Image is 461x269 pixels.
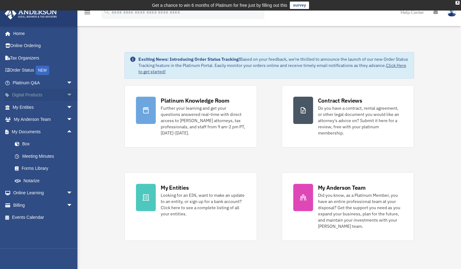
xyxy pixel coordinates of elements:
a: Meeting Minutes [9,150,82,162]
div: Did you know, as a Platinum Member, you have an entire professional team at your disposal? Get th... [318,192,403,229]
div: Do you have a contract, rental agreement, or other legal document you would like an attorney's ad... [318,105,403,136]
a: Notarize [9,174,82,187]
div: Based on your feedback, we're thrilled to announce the launch of our new Order Status Tracking fe... [138,56,409,75]
a: My Anderson Teamarrow_drop_down [4,113,82,126]
span: arrow_drop_down [67,89,79,102]
div: Contract Reviews [318,97,362,104]
div: Further your learning and get your questions answered real-time with direct access to [PERSON_NAM... [161,105,246,136]
a: Digital Productsarrow_drop_down [4,89,82,101]
a: Click Here to get started! [138,63,406,74]
a: My Entitiesarrow_drop_down [4,101,82,113]
i: search [103,8,110,15]
a: menu [84,11,91,16]
span: arrow_drop_down [67,187,79,200]
a: Online Learningarrow_drop_down [4,187,82,199]
a: My Documentsarrow_drop_up [4,126,82,138]
a: Platinum Q&Aarrow_drop_down [4,77,82,89]
div: My Entities [161,184,189,192]
img: User Pic [447,8,456,17]
a: Home [4,27,79,40]
a: Billingarrow_drop_down [4,199,82,211]
div: Platinum Knowledge Room [161,97,229,104]
i: menu [84,9,91,16]
div: Get a chance to win 6 months of Platinum for free just by filling out this [152,2,287,9]
a: Tax Organizers [4,52,82,64]
a: survey [290,2,309,9]
span: arrow_drop_down [67,113,79,126]
span: arrow_drop_up [67,126,79,138]
img: Anderson Advisors Platinum Portal [3,7,59,20]
div: Looking for an EIN, want to make an update to an entity, or sign up for a bank account? Click her... [161,192,246,217]
a: Forms Library [9,162,82,175]
div: NEW [36,66,49,75]
a: Platinum Knowledge Room Further your learning and get your questions answered real-time with dire... [124,85,257,148]
span: arrow_drop_down [67,77,79,89]
a: My Anderson Team Did you know, as a Platinum Member, you have an entire professional team at your... [282,172,414,241]
a: Contract Reviews Do you have a contract, rental agreement, or other legal document you would like... [282,85,414,148]
a: Order StatusNEW [4,64,82,77]
strong: Exciting News: Introducing Order Status Tracking! [138,56,240,62]
a: Online Ordering [4,40,82,52]
span: arrow_drop_down [67,101,79,114]
span: arrow_drop_down [67,199,79,212]
div: My Anderson Team [318,184,366,192]
div: close [455,1,459,5]
a: Box [9,138,82,150]
a: My Entities Looking for an EIN, want to make an update to an entity, or sign up for a bank accoun... [124,172,257,241]
a: Events Calendar [4,211,82,224]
